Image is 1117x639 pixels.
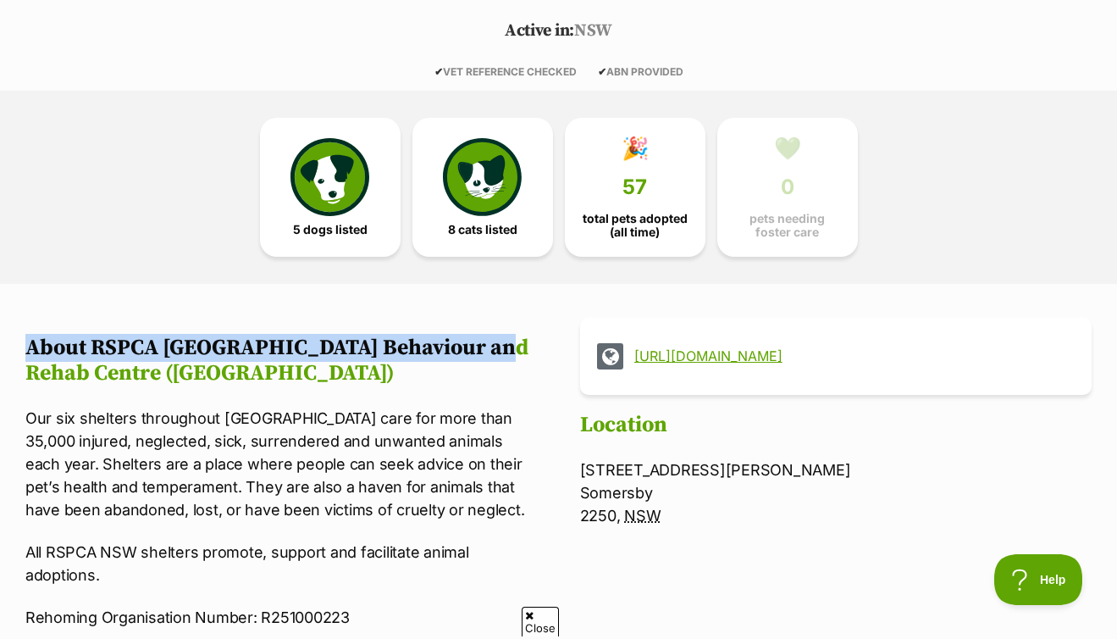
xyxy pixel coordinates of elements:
p: Rehoming Organisation Number: R251000223 [25,606,537,629]
iframe: Help Scout Beacon - Open [994,554,1083,605]
a: 💚 0 pets needing foster care [717,118,858,257]
img: petrescue-icon-eee76f85a60ef55c4a1927667547b313a7c0e82042636edf73dce9c88f694885.svg [290,138,368,216]
span: 0 [781,175,794,199]
p: Our six shelters throughout [GEOGRAPHIC_DATA] care for more than 35,000 injured, neglected, sick,... [25,407,537,521]
p: All RSPCA NSW shelters promote, support and facilitate animal adoptions. [25,541,537,586]
span: 5 dogs listed [293,223,368,236]
div: 💚 [774,136,801,161]
span: ABN PROVIDED [598,65,683,78]
span: total pets adopted (all time) [579,212,691,239]
span: pets needing foster care [732,212,843,239]
span: [STREET_ADDRESS][PERSON_NAME] [580,461,851,479]
span: Close [522,607,559,636]
h2: About RSPCA [GEOGRAPHIC_DATA] Behaviour and Rehab Centre ([GEOGRAPHIC_DATA]) [25,336,537,386]
span: Active in: [505,20,574,42]
span: Somersby [580,484,653,502]
span: 8 cats listed [448,223,517,236]
img: cat-icon-068c71abf8fe30c970a85cd354bc8e23425d12f6e8612795f06af48be43a487a.svg [443,138,521,216]
a: 5 dogs listed [260,118,401,257]
a: 🎉 57 total pets adopted (all time) [565,118,705,257]
a: [URL][DOMAIN_NAME] [634,348,1068,364]
span: VET REFERENCE CHECKED [434,65,577,78]
abbr: New South Wales [624,507,661,525]
h2: Location [580,413,1092,438]
icon: ✔ [598,65,606,78]
icon: ✔ [434,65,443,78]
div: 🎉 [622,136,649,161]
span: 57 [622,175,647,199]
a: 8 cats listed [412,118,553,257]
span: 2250, [580,507,621,525]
